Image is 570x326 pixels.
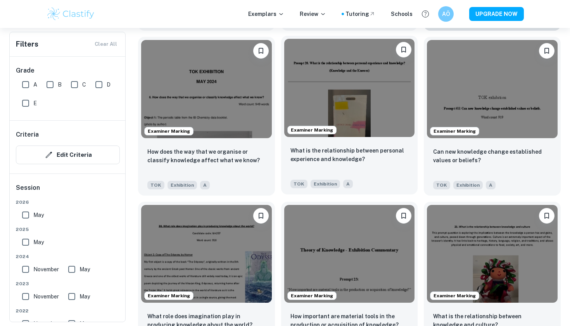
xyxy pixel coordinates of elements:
a: Examiner MarkingBookmarkCan new knowledge change established values or beliefs?TOKExhibitionA [424,37,561,195]
a: Examiner MarkingBookmarkWhat is the relationship between personal experience and knowledge? TOKEx... [281,37,418,195]
span: E [33,99,37,108]
span: May [33,238,44,246]
button: Help and Feedback [419,7,432,21]
span: C [82,80,86,89]
span: May [79,292,90,301]
h6: Grade [16,66,120,75]
span: Examiner Marking [288,292,336,299]
p: How does the way that we organise or classify knowledge affect what we know? [147,147,266,165]
h6: Filters [16,39,38,50]
a: Examiner MarkingBookmarkHow does the way that we organise or classify knowledge affect what we kn... [138,37,275,195]
img: TOK Exhibition example thumbnail: What is the relationship between persona [284,39,415,137]
span: Exhibition [168,181,197,189]
button: Bookmark [253,43,269,59]
span: November [33,292,59,301]
img: TOK Exhibition example thumbnail: What role does imagination play in produ [141,205,272,303]
span: May [33,211,44,219]
img: TOK Exhibition example thumbnail: How does the way that we organise or cla [141,40,272,138]
span: Examiner Marking [288,127,336,134]
button: UPGRADE NOW [469,7,524,21]
span: 2023 [16,280,120,287]
img: TOK Exhibition example thumbnail: How important are material tools in the [284,205,415,303]
span: 2022 [16,307,120,314]
span: A [343,180,353,188]
span: 2024 [16,253,120,260]
a: Schools [391,10,413,18]
button: Bookmark [396,42,411,57]
a: Tutoring [345,10,375,18]
span: November [33,265,59,274]
p: Review [300,10,326,18]
span: A [486,181,496,189]
span: Examiner Marking [430,128,479,135]
h6: Criteria [16,130,39,139]
span: 2026 [16,199,120,206]
span: A [200,181,210,189]
span: B [58,80,62,89]
span: TOK [290,180,307,188]
span: Exhibition [311,180,340,188]
p: Can new knowledge change established values or beliefs? [433,147,551,165]
span: D [107,80,111,89]
span: Examiner Marking [145,128,193,135]
button: AÖ [438,6,454,22]
span: Examiner Marking [145,292,193,299]
button: Bookmark [253,208,269,224]
p: Exemplars [248,10,284,18]
span: TOK [147,181,164,189]
button: Bookmark [539,43,554,59]
button: Edit Criteria [16,146,120,164]
span: Exhibition [453,181,483,189]
img: TOK Exhibition example thumbnail: What is the relationship between knowle [427,205,558,303]
img: TOK Exhibition example thumbnail: Can new knowledge change established val [427,40,558,138]
p: What is the relationship between personal experience and knowledge? [290,146,409,163]
span: May [79,265,90,274]
h6: AÖ [442,10,451,18]
h6: Session [16,183,120,199]
span: Examiner Marking [430,292,479,299]
span: TOK [433,181,450,189]
span: A [33,80,37,89]
span: 2025 [16,226,120,233]
button: Bookmark [396,208,411,224]
button: Bookmark [539,208,554,224]
img: Clastify logo [46,6,95,22]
